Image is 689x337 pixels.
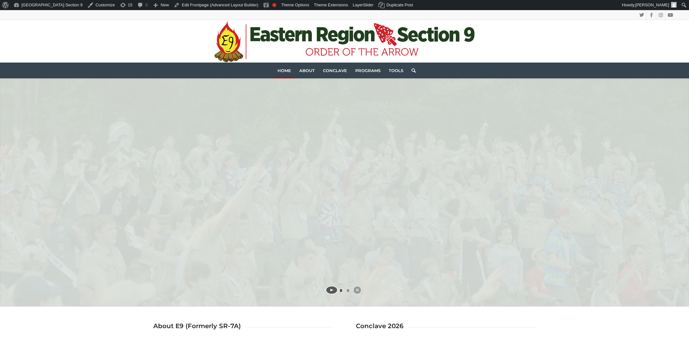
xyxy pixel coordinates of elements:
a: start slideshow [325,286,338,294]
div: Focus keyphrase not set [272,3,276,7]
a: Link to Youtube [666,10,675,20]
a: About [295,63,319,78]
a: Tools [385,63,407,78]
a: Search [407,63,416,78]
a: Link to Instagram [656,10,665,20]
span: Home [277,68,291,73]
a: jump to slide 1 [339,288,343,293]
a: Conclave [319,63,351,78]
a: Link to Twitter [637,10,646,20]
span: Tools [389,68,403,73]
span: About [299,68,315,73]
a: stop slideshow [353,286,362,294]
a: Programs [351,63,385,78]
a: jump to slide 2 [346,288,350,293]
span: Programs [355,68,381,73]
h3: Conclave 2026 [356,322,404,329]
span: Conclave [323,68,347,73]
h3: About E9 (Formerly SR-7A) [153,322,241,329]
a: Home [273,63,295,78]
span: [PERSON_NAME] [635,3,669,7]
a: Link to Facebook [647,10,656,20]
